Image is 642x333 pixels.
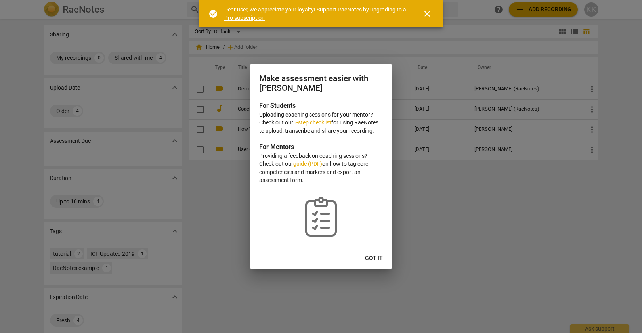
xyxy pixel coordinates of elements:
[418,4,437,23] button: Close
[208,9,218,19] span: check_circle
[259,143,294,151] b: For Mentors
[359,251,389,266] button: Got it
[259,74,383,93] h2: Make assessment easier with [PERSON_NAME]
[224,6,408,22] div: Dear user, we appreciate your loyalty! Support RaeNotes by upgrading to a
[224,15,265,21] a: Pro subscription
[365,255,383,262] span: Got it
[293,161,322,167] a: guide (PDF)
[259,111,383,135] p: Uploading coaching sessions for your mentor? Check out our for using RaeNotes to upload, transcri...
[293,119,331,126] a: 5-step checklist
[422,9,432,19] span: close
[259,152,383,184] p: Providing a feedback on coaching sessions? Check out our on how to tag core competencies and mark...
[259,102,296,109] b: For Students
